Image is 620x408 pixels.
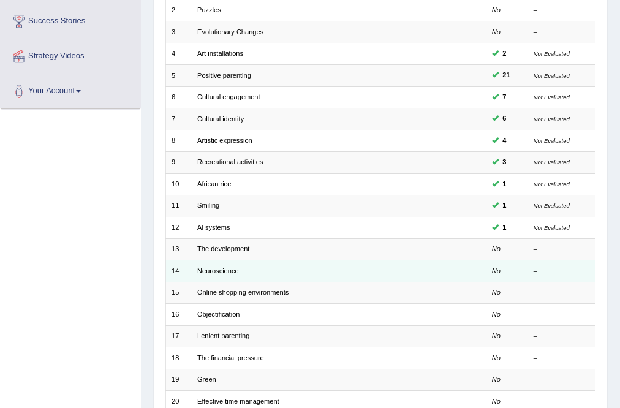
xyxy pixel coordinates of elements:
small: Not Evaluated [534,94,570,100]
div: – [534,6,589,15]
small: Not Evaluated [534,181,570,187]
a: Evolutionary Changes [197,28,263,36]
a: Recreational activities [197,158,263,165]
span: You can still take this question [499,157,510,168]
em: No [492,376,501,383]
a: Effective time management [197,398,279,405]
a: Cultural identity [197,115,244,123]
td: 11 [165,195,192,217]
td: 14 [165,260,192,282]
span: You can still take this question [499,179,510,190]
a: Positive parenting [197,72,251,79]
td: 16 [165,304,192,325]
em: No [492,289,501,296]
a: Neuroscience [197,267,239,274]
a: Objectification [197,311,240,318]
td: 4 [165,43,192,64]
div: – [534,266,589,276]
span: You can still take this question [499,92,510,103]
small: Not Evaluated [534,137,570,144]
em: No [492,245,501,252]
a: The development [197,245,249,252]
td: 19 [165,369,192,390]
em: No [492,28,501,36]
td: 9 [165,152,192,173]
a: Cultural engagement [197,93,260,100]
em: No [492,267,501,274]
div: – [534,397,589,407]
div: – [534,353,589,363]
div: – [534,288,589,298]
td: 10 [165,173,192,195]
small: Not Evaluated [534,72,570,79]
td: 17 [165,325,192,347]
a: Al systems [197,224,230,231]
td: 3 [165,21,192,43]
a: Green [197,376,216,383]
span: You can still take this question [499,70,515,81]
span: You can still take this question [499,113,510,124]
td: 15 [165,282,192,303]
small: Not Evaluated [534,159,570,165]
span: You can still take this question [499,48,510,59]
small: Not Evaluated [534,224,570,231]
em: No [492,332,501,339]
td: 8 [165,130,192,151]
td: 7 [165,108,192,130]
a: Strategy Videos [1,39,140,70]
em: No [492,311,501,318]
td: 18 [165,347,192,369]
a: Success Stories [1,4,140,35]
em: No [492,398,501,405]
div: – [534,331,589,341]
a: Lenient parenting [197,332,249,339]
div: – [534,244,589,254]
a: Online shopping environments [197,289,289,296]
em: No [492,354,501,361]
a: Art installations [197,50,243,57]
a: Puzzles [197,6,221,13]
div: – [534,310,589,320]
td: 5 [165,65,192,86]
small: Not Evaluated [534,116,570,123]
a: The financial pressure [197,354,264,361]
small: Not Evaluated [534,202,570,209]
div: – [534,28,589,37]
td: 12 [165,217,192,238]
td: 6 [165,86,192,108]
small: Not Evaluated [534,50,570,57]
em: No [492,6,501,13]
a: Your Account [1,74,140,105]
span: You can still take this question [499,135,510,146]
div: – [534,375,589,385]
td: 13 [165,239,192,260]
a: African rice [197,180,231,187]
span: You can still take this question [499,200,510,211]
span: You can still take this question [499,222,510,233]
a: Artistic expression [197,137,252,144]
a: Smiling [197,202,219,209]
